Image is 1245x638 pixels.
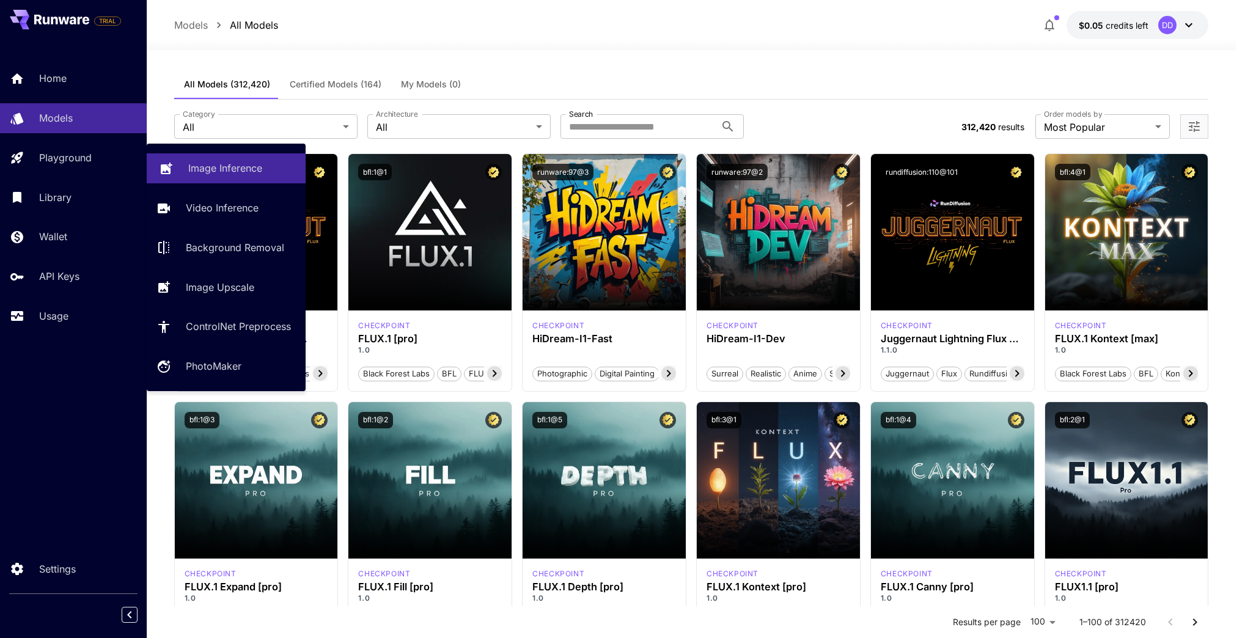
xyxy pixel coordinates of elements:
[186,359,241,373] p: PhotoMaker
[532,320,584,331] div: HiDream Fast
[311,164,328,180] button: Certified Model – Vetted for best performance and includes a commercial license.
[186,240,284,255] p: Background Removal
[1055,333,1199,345] h3: FLUX.1 Kontext [max]
[1183,610,1207,634] button: Go to next page
[881,333,1024,345] h3: Juggernaut Lightning Flux by RunDiffusion
[707,368,743,380] span: Surreal
[183,120,338,134] span: All
[39,111,73,125] p: Models
[533,368,592,380] span: Photographic
[532,333,676,345] div: HiDream-I1-Fast
[707,164,768,180] button: runware:97@2
[789,368,821,380] span: Anime
[359,368,434,380] span: Black Forest Labs
[290,79,381,90] span: Certified Models (164)
[358,412,393,428] button: bfl:1@2
[881,568,933,579] div: fluxpro
[358,333,502,345] h3: FLUX.1 [pro]
[185,581,328,593] h3: FLUX.1 Expand [pro]
[532,164,593,180] button: runware:97@3
[659,412,676,428] button: Certified Model – Vetted for best performance and includes a commercial license.
[953,616,1021,628] p: Results per page
[1079,20,1106,31] span: $0.05
[174,18,278,32] nav: breadcrumb
[186,280,254,295] p: Image Upscale
[94,13,121,28] span: Add your payment card to enable full platform functionality.
[881,581,1024,593] div: FLUX.1 Canny [pro]
[39,229,67,244] p: Wallet
[358,568,410,579] p: checkpoint
[1044,120,1150,134] span: Most Popular
[39,190,72,205] p: Library
[1056,368,1131,380] span: Black Forest Labs
[174,18,208,32] p: Models
[1055,345,1199,356] p: 1.0
[358,320,410,331] p: checkpoint
[358,581,502,593] div: FLUX.1 Fill [pro]
[1055,593,1199,604] p: 1.0
[1055,164,1090,180] button: bfl:4@1
[881,164,963,180] button: rundiffusion:110@101
[707,320,758,331] p: checkpoint
[147,272,306,302] a: Image Upscale
[485,412,502,428] button: Certified Model – Vetted for best performance and includes a commercial license.
[532,593,676,604] p: 1.0
[39,562,76,576] p: Settings
[707,568,758,579] p: checkpoint
[707,593,850,604] p: 1.0
[95,16,120,26] span: TRIAL
[401,79,461,90] span: My Models (0)
[376,109,417,119] label: Architecture
[881,593,1024,604] p: 1.0
[532,568,584,579] p: checkpoint
[185,568,237,579] div: fluxpro
[230,18,278,32] p: All Models
[184,79,270,90] span: All Models (312,420)
[707,581,850,593] h3: FLUX.1 Kontext [pro]
[39,71,67,86] p: Home
[1008,164,1024,180] button: Certified Model – Vetted for best performance and includes a commercial license.
[147,153,306,183] a: Image Inference
[39,269,79,284] p: API Keys
[358,593,502,604] p: 1.0
[707,333,850,345] h3: HiDream-I1-Dev
[358,320,410,331] div: fluxpro
[438,368,461,380] span: BFL
[881,345,1024,356] p: 1.1.0
[147,312,306,342] a: ControlNet Preprocess
[39,150,92,165] p: Playground
[1055,568,1107,579] p: checkpoint
[185,568,237,579] p: checkpoint
[1187,119,1202,134] button: Open more filters
[1055,320,1107,331] div: FLUX.1 Kontext [max]
[376,120,531,134] span: All
[147,233,306,263] a: Background Removal
[188,161,262,175] p: Image Inference
[358,568,410,579] div: fluxpro
[1181,164,1198,180] button: Certified Model – Vetted for best performance and includes a commercial license.
[937,368,961,380] span: flux
[131,604,147,626] div: Collapse sidebar
[532,412,567,428] button: bfl:1@5
[147,351,306,381] a: PhotoMaker
[659,164,676,180] button: Certified Model – Vetted for best performance and includes a commercial license.
[881,320,933,331] div: FLUX.1 D
[532,568,584,579] div: fluxpro
[1106,20,1148,31] span: credits left
[1055,568,1107,579] div: fluxpro
[311,412,328,428] button: Certified Model – Vetted for best performance and includes a commercial license.
[881,320,933,331] p: checkpoint
[881,412,916,428] button: bfl:1@4
[186,319,291,334] p: ControlNet Preprocess
[746,368,785,380] span: Realistic
[183,109,215,119] label: Category
[465,368,520,380] span: FLUX.1 [pro]
[358,164,392,180] button: bfl:1@1
[147,193,306,223] a: Video Inference
[358,345,502,356] p: 1.0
